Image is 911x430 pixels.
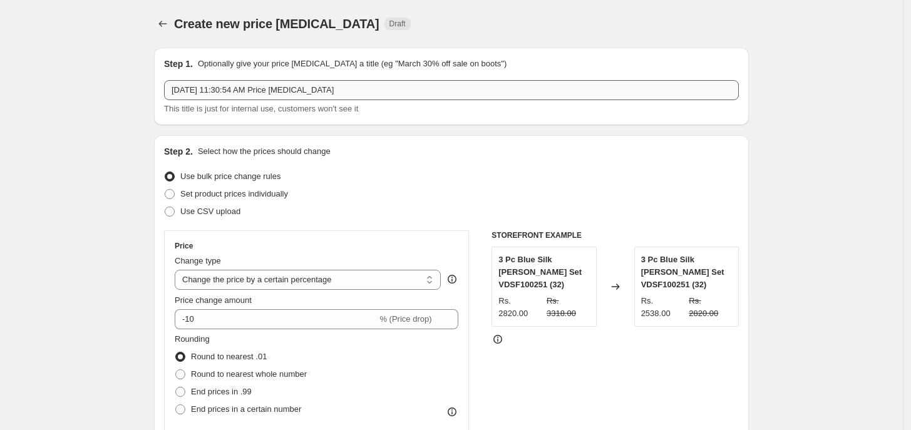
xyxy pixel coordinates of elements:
strike: Rs. 3318.00 [547,295,590,320]
strike: Rs. 2820.00 [689,295,732,320]
span: This title is just for internal use, customers won't see it [164,104,358,113]
span: Draft [389,19,406,29]
span: Change type [175,256,221,265]
p: Select how the prices should change [198,145,331,158]
div: Rs. 2538.00 [641,295,684,320]
span: 3 Pc Blue Silk [PERSON_NAME] Set VDSF100251 (32) [498,255,582,289]
div: Rs. 2820.00 [498,295,542,320]
h2: Step 1. [164,58,193,70]
h6: STOREFRONT EXAMPLE [492,230,739,240]
span: End prices in a certain number [191,404,301,414]
h3: Price [175,241,193,251]
span: End prices in .99 [191,387,252,396]
span: Round to nearest whole number [191,369,307,379]
span: Set product prices individually [180,189,288,198]
input: -15 [175,309,377,329]
span: Price change amount [175,295,252,305]
button: Price change jobs [154,15,172,33]
div: help [446,273,458,285]
h2: Step 2. [164,145,193,158]
input: 30% off holiday sale [164,80,739,100]
span: Round to nearest .01 [191,352,267,361]
span: Create new price [MEDICAL_DATA] [174,17,379,31]
span: Use CSV upload [180,207,240,216]
span: Rounding [175,334,210,344]
span: % (Price drop) [379,314,431,324]
p: Optionally give your price [MEDICAL_DATA] a title (eg "March 30% off sale on boots") [198,58,507,70]
span: 3 Pc Blue Silk [PERSON_NAME] Set VDSF100251 (32) [641,255,724,289]
span: Use bulk price change rules [180,171,281,181]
